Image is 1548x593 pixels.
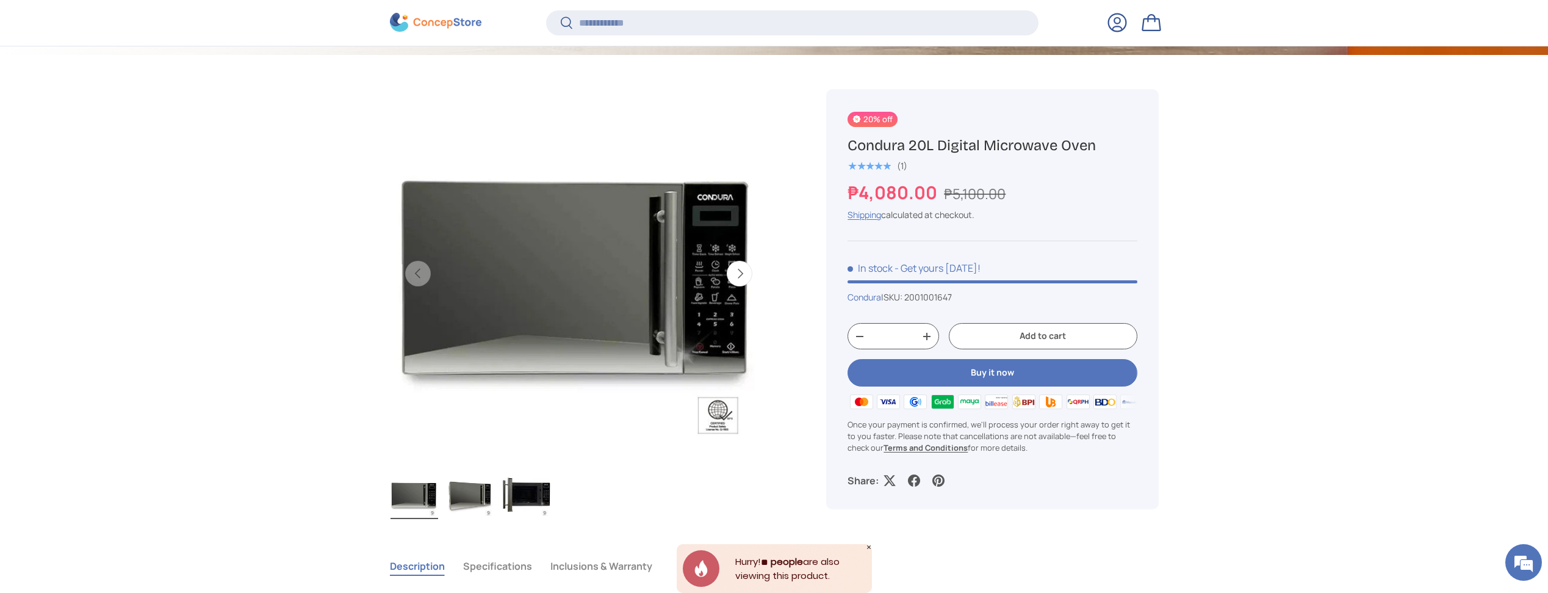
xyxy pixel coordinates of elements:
h1: Condura 20L Digital Microwave Oven [848,136,1137,155]
div: calculated at checkout. [848,208,1137,221]
button: Specifications [463,552,532,580]
img: Condura 20L Digital Microwave Oven [447,470,494,519]
img: ConcepStore [390,13,481,32]
img: Condura 20L Digital Microwave Oven [391,470,438,519]
p: - Get yours [DATE]! [895,261,981,275]
div: 5.0 out of 5.0 stars [848,161,891,172]
media-gallery: Gallery Viewer [390,84,768,523]
p: Share: [848,473,879,488]
strong: ₱4,080.00 [848,180,940,205]
a: 5.0 out of 5.0 stars (1) [848,158,907,172]
button: Buy it now [848,359,1137,387]
img: gcash [902,393,929,411]
a: Terms and Conditions [884,442,968,453]
button: Add to cart [949,324,1137,350]
span: 20% off [848,112,897,127]
s: ₱5,100.00 [944,184,1006,203]
p: Once your payment is confirmed, we'll process your order right away to get it to you faster. Plea... [848,419,1137,454]
div: Close [866,544,872,550]
a: Condura [848,291,881,303]
img: bdo [1092,393,1118,411]
img: maya [956,393,983,411]
img: bpi [1010,393,1037,411]
img: billease [983,393,1010,411]
img: visa [875,393,902,411]
span: 2001001647 [904,291,952,303]
img: master [848,393,874,411]
span: SKU: [884,291,902,303]
img: qrph [1064,393,1091,411]
span: In stock [848,261,893,275]
img: Condura 20L Digital Microwave Oven [503,470,550,519]
div: (1) [897,161,907,170]
button: Inclusions & Warranty [550,552,652,580]
img: grabpay [929,393,956,411]
span: | [881,291,952,303]
button: Description [390,552,445,580]
a: Shipping [848,209,881,220]
img: metrobank [1118,393,1145,411]
img: ubp [1037,393,1064,411]
span: ★★★★★ [848,160,891,172]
